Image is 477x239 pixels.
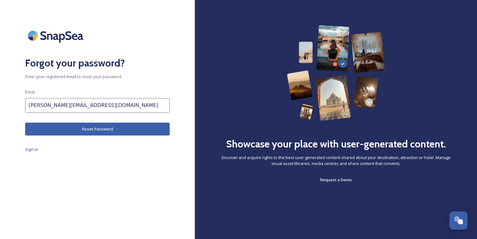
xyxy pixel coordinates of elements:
button: Reset Password [25,123,170,135]
span: Enter your registered email to reset your password. [25,74,170,80]
span: Discover and acquire rights to the best user-generated content shared about your destination, att... [220,155,452,167]
a: Request a Demo [320,176,352,183]
img: 63b42ca75bacad526042e722_Group%20154-p-800.png [287,25,385,121]
span: Sign in [25,146,38,152]
h2: Showcase your place with user-generated content. [226,136,446,151]
span: Request a Demo [320,177,352,183]
img: SnapSea Logo [25,25,88,46]
span: Email [25,89,35,95]
button: Open Chat [449,211,468,230]
h2: Forgot your password? [25,56,170,71]
a: Sign in [25,146,170,153]
input: john.doe@snapsea.io [25,98,170,113]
